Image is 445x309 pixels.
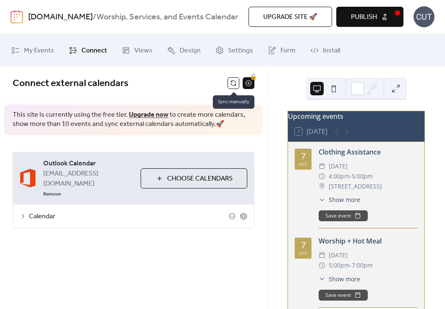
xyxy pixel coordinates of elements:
[319,161,325,171] div: ​
[134,44,152,57] span: Views
[24,44,54,57] span: My Events
[161,37,207,63] a: Design
[319,275,360,283] button: ​Show more
[28,9,93,25] a: [DOMAIN_NAME]
[336,7,403,27] button: Publish
[29,212,229,222] span: Calendar
[167,174,233,184] span: Choose Calendars
[81,44,107,57] span: Connect
[351,12,377,22] span: Publish
[141,168,247,189] button: Choose Calendars
[43,169,134,189] span: [EMAIL_ADDRESS][DOMAIN_NAME]
[13,74,128,93] span: Connect external calendars
[129,108,168,121] a: Upgrade now
[329,181,382,191] span: [STREET_ADDRESS]
[93,9,97,25] b: /
[43,191,61,198] span: Remove
[249,7,332,27] button: Upgrade site 🚀
[329,260,350,270] span: 5:00pm
[13,110,254,129] span: This site is currently using the free tier. to create more calendars, show more than 10 events an...
[319,250,325,260] div: ​
[20,168,37,188] img: outlook
[319,260,325,270] div: ​
[5,37,60,63] a: My Events
[299,162,307,166] div: Oct
[180,44,201,57] span: Design
[319,195,360,204] button: ​Show more
[288,111,424,121] div: Upcoming events
[63,37,113,63] a: Connect
[352,260,373,270] span: 7:00pm
[301,241,306,249] div: 7
[352,171,373,181] span: 5:00pm
[301,152,306,160] div: 7
[329,161,348,171] span: [DATE]
[280,44,296,57] span: Form
[319,181,325,191] div: ​
[329,250,348,260] span: [DATE]
[263,12,317,22] span: Upgrade site 🚀
[319,290,368,301] button: Save event
[10,10,23,24] img: logo
[414,6,435,27] div: CUT
[304,37,346,63] a: Install
[350,171,352,181] span: -
[97,9,238,25] b: Worship, Services, and Events Calendar
[319,171,325,181] div: ​
[329,275,360,283] span: Show more
[228,44,253,57] span: Settings
[213,95,254,109] span: Sync manually
[319,210,368,221] button: Save event
[209,37,259,63] a: Settings
[350,260,352,270] span: -
[329,195,360,204] span: Show more
[319,195,325,204] div: ​
[319,236,418,246] div: Worship + Hot Meal
[329,171,350,181] span: 4:00pm
[262,37,302,63] a: Form
[43,159,134,169] span: Outlook Calendar
[115,37,159,63] a: Views
[319,275,325,283] div: ​
[319,147,418,157] div: Clothing Assistance
[323,44,340,57] span: Install
[299,251,307,255] div: Oct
